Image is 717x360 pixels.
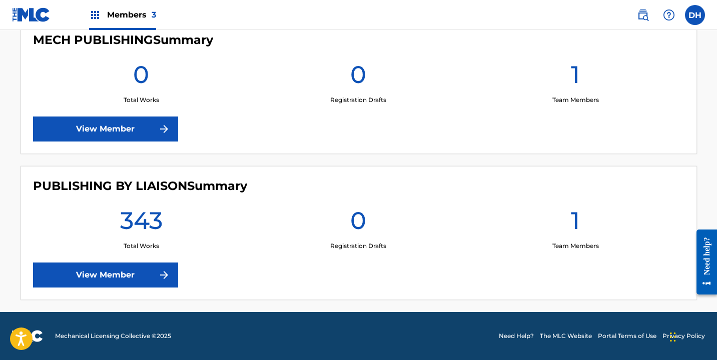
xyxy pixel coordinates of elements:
[667,312,717,360] iframe: Chat Widget
[33,116,178,141] a: View Member
[33,262,178,287] a: View Member
[663,9,675,21] img: help
[124,95,159,104] p: Total Works
[89,9,101,21] img: Top Rightsholders
[330,95,386,104] p: Registration Drafts
[33,178,247,193] h4: PUBLISHING BY LIAISON
[124,241,159,250] p: Total Works
[540,331,592,340] a: The MLC Website
[689,219,717,305] iframe: Resource Center
[552,241,599,250] p: Team Members
[571,205,580,241] h1: 1
[571,59,580,95] h1: 1
[55,331,171,340] span: Mechanical Licensing Collective © 2025
[499,331,534,340] a: Need Help?
[12,330,43,342] img: logo
[350,205,366,241] h1: 0
[598,331,656,340] a: Portal Terms of Use
[662,331,705,340] a: Privacy Policy
[12,7,51,22] img: MLC Logo
[552,95,599,104] p: Team Members
[637,9,649,21] img: search
[158,123,170,135] img: f7272a7cc735f4ea7f67.svg
[107,9,156,20] span: Members
[670,322,676,352] div: Drag
[330,241,386,250] p: Registration Drafts
[350,59,366,95] h1: 0
[659,5,679,25] div: Help
[152,10,156,19] span: 3
[133,59,149,95] h1: 0
[685,5,705,25] div: User Menu
[633,5,653,25] a: Public Search
[120,205,163,241] h1: 343
[33,32,213,47] h4: MECH PUBLISHING
[158,269,170,281] img: f7272a7cc735f4ea7f67.svg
